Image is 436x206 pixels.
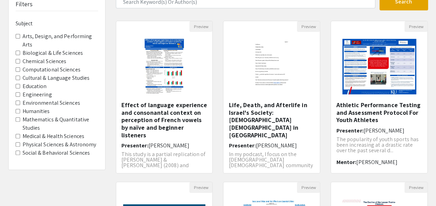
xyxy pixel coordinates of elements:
h6: Presenter: [336,127,422,134]
label: Engineering [23,91,52,99]
iframe: Chat [5,175,29,201]
button: Preview [189,21,212,32]
span: [PERSON_NAME] [148,142,189,149]
label: Arts, Design, and Performing Arts [23,32,98,49]
div: Open Presentation <p>Effect of language experience and consonantal context on perception of Frenc... [116,21,213,173]
img: <p>Effect of language experience and consonantal context on perception of French vowels by naïve ... [138,32,191,101]
span: [PERSON_NAME] [256,142,297,149]
div: Open Presentation <p>Life, Death, and Afterlife in Israel's Society: Ashkenazi Ultra-Orthodox Jew... [223,21,320,173]
label: Environmental Sciences [23,99,80,107]
label: Biological & Life Sciences [23,49,83,57]
button: Preview [189,182,212,193]
button: Preview [404,21,427,32]
h5: Athletic Performance Testing and Assessment Protocol For Youth Athletes [336,101,422,124]
span: [PERSON_NAME] [363,127,404,134]
img: <p>Life, Death, and Afterlife in Israel's Society: Ashkenazi Ultra-Orthodox Jews in Israel</p> [243,32,300,101]
label: Medical & Health Sciences [23,132,85,140]
label: Mathematics & Quantitative Studies [23,115,98,132]
span: Mentor: [336,158,356,166]
label: Social & Behavioral Sciences [23,149,90,157]
button: Preview [297,182,320,193]
h6: Presenter: [229,142,315,149]
button: Preview [297,21,320,32]
label: Chemical Sciences [23,57,67,66]
h6: Subject [16,20,98,27]
p: This study is a partial replication of [PERSON_NAME] & [PERSON_NAME] (2008) and investigates the ... [121,152,207,179]
button: Preview [404,182,427,193]
h6: Presenter: [121,142,207,149]
span: [PERSON_NAME] [356,158,397,166]
img: <p>Athletic Performance Testing and Assessment Protocol For Youth Athletes</p> [335,32,423,101]
h5: Effect of language experience and consonantal context on perception of French vowels by naïve and... [121,101,207,139]
div: Open Presentation <p>Athletic Performance Testing and Assessment Protocol For Youth Athletes</p> [331,21,428,173]
span: The popularity of youth sports has been increasing at a drastic rate over the past several d... [336,136,418,154]
label: Education [23,82,47,91]
h5: Filters [16,0,33,8]
span: In my podcast, I focus on the [DEMOGRAPHIC_DATA] [DEMOGRAPHIC_DATA] community in [GEOGRAPHIC_DATA... [229,151,313,180]
label: Humanities [23,107,50,115]
label: Computational Sciences [23,66,80,74]
label: Physical Sciences & Astronomy [23,140,96,149]
h5: Life, Death, and Afterlife in Israel's Society: [DEMOGRAPHIC_DATA] [DEMOGRAPHIC_DATA] in [GEOGRAP... [229,101,315,139]
label: Cultural & Language Studies [23,74,90,82]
